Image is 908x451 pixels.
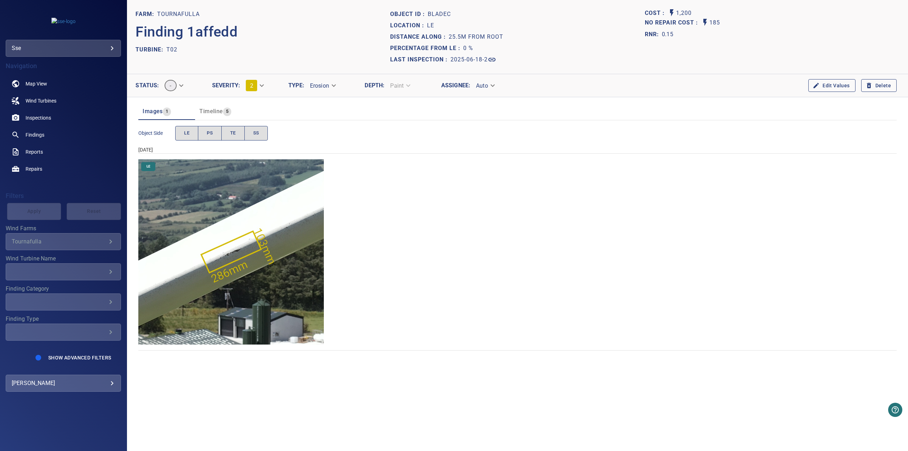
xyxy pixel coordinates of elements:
[240,77,268,94] div: 2
[184,129,189,137] span: LE
[6,293,121,310] div: Finding Category
[676,9,692,18] p: 1,200
[6,286,121,292] label: Finding Category
[212,83,240,88] label: Severity :
[449,33,503,41] p: 25.5m from root
[175,126,268,141] div: objectSide
[390,44,463,53] p: Percentage from LE :
[6,160,121,177] a: repairs noActive
[450,55,488,64] p: 2025-06-18-2
[288,83,304,88] label: Type :
[253,129,259,137] span: SS
[48,355,111,361] span: Show Advanced Filters
[6,256,121,262] label: Wind Turbine Name
[26,80,47,87] span: Map View
[6,62,121,70] h4: Navigation
[645,9,668,18] span: The base labour and equipment costs to repair the finding. Does not include the loss of productio...
[51,18,76,25] img: sse-logo
[645,10,668,17] h1: Cost :
[199,108,223,115] span: Timeline
[645,18,701,28] span: Projected additional costs incurred by waiting 1 year to repair. This is a function of possible i...
[12,238,106,245] div: Tournafulla
[138,146,897,153] div: [DATE]
[304,79,340,92] div: Erosion
[450,55,496,64] a: 2025-06-18-2
[808,79,855,92] button: Edit Values
[645,20,701,26] h1: No Repair Cost :
[135,83,159,88] label: Status :
[365,83,384,88] label: Depth :
[175,126,198,141] button: LE
[143,108,162,115] span: Images
[6,40,121,57] div: sse
[135,21,238,43] p: Finding 1affedd
[165,82,176,89] span: -
[138,130,175,137] span: Object Side
[221,126,245,141] button: TE
[207,129,213,137] span: PS
[701,18,709,27] svg: Auto No Repair Cost
[26,148,43,155] span: Reports
[861,79,897,92] button: Delete
[6,226,121,231] label: Wind Farms
[6,92,121,109] a: windturbines noActive
[157,10,200,18] p: Tournafulla
[44,352,115,363] button: Show Advanced Filters
[138,159,323,345] img: Tournafulla/T02/2025-06-18-2/2025-06-18-2/image55wp58.jpg
[662,30,673,39] p: 0.15
[6,75,121,92] a: map noActive
[6,263,121,280] div: Wind Turbine Name
[12,378,115,389] div: [PERSON_NAME]
[384,79,415,92] div: Paint
[6,192,121,199] h4: Filters
[6,316,121,322] label: Finding Type
[668,9,676,17] svg: Auto Cost
[198,126,222,141] button: PS
[463,44,473,53] p: 0 %
[6,233,121,250] div: Wind Farms
[26,131,44,138] span: Findings
[230,129,236,137] span: TE
[26,165,42,172] span: Repairs
[390,33,449,41] p: Distance along :
[244,126,268,141] button: SS
[390,10,428,18] p: Object ID :
[390,21,427,30] p: Location :
[390,55,450,64] p: Last Inspection :
[26,97,56,104] span: Wind Turbines
[142,164,155,169] span: LE
[223,108,231,116] span: 5
[6,126,121,143] a: findings noActive
[6,324,121,341] div: Finding Type
[26,114,51,121] span: Inspections
[135,45,166,54] p: TURBINE:
[441,83,470,88] label: Assignee :
[428,10,451,18] p: bladeC
[135,10,157,18] p: FARM:
[709,18,720,28] p: 185
[645,30,662,39] h1: RNR:
[470,79,499,92] div: Auto
[166,45,177,54] p: T02
[427,21,434,30] p: LE
[250,82,253,89] span: 2
[163,108,171,116] span: 1
[6,109,121,126] a: inspections noActive
[12,43,115,54] div: sse
[645,29,673,40] span: The ratio of the additional incurred cost of repair in 1 year and the cost of repairing today. Fi...
[159,77,188,94] div: -
[6,143,121,160] a: reports noActive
